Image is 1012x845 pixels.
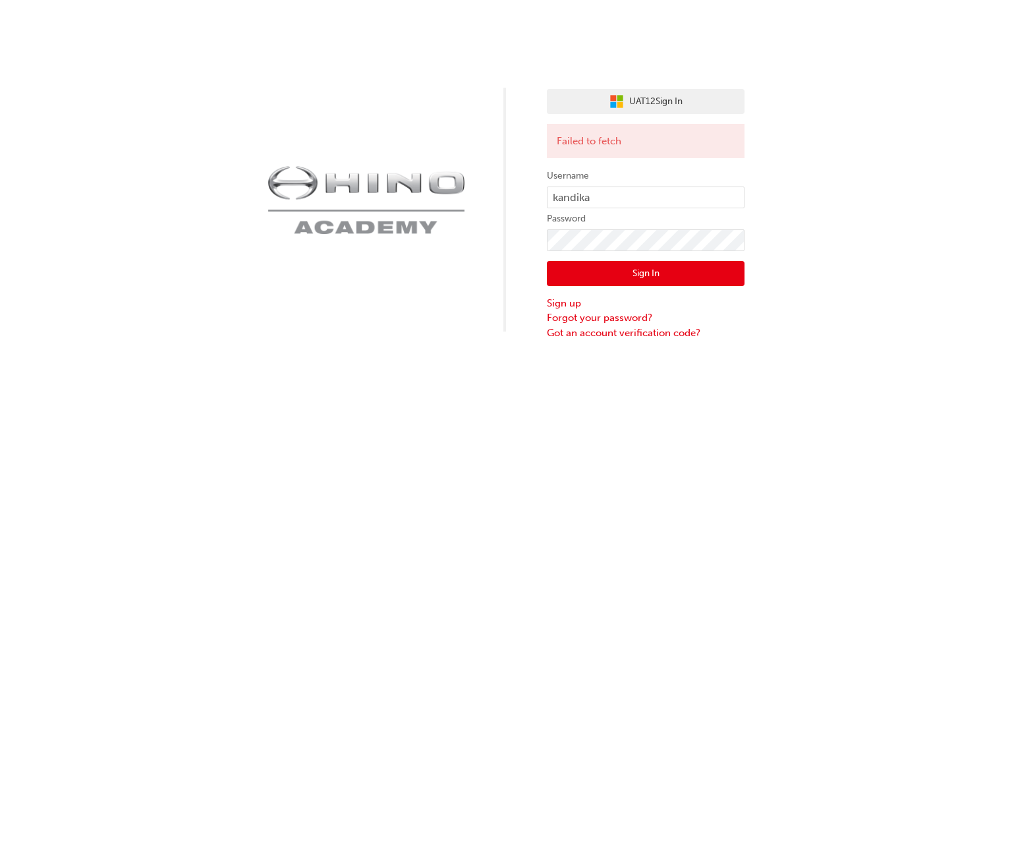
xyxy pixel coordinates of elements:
[547,296,745,311] a: Sign up
[547,187,745,209] input: Username
[547,124,745,159] div: Failed to fetch
[547,261,745,286] button: Sign In
[547,168,745,184] label: Username
[547,310,745,326] a: Forgot your password?
[629,94,683,109] span: UAT12 Sign In
[547,211,745,227] label: Password
[267,165,465,234] img: hinoacademy
[547,89,745,114] button: UAT12Sign In
[547,326,745,341] a: Got an account verification code?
